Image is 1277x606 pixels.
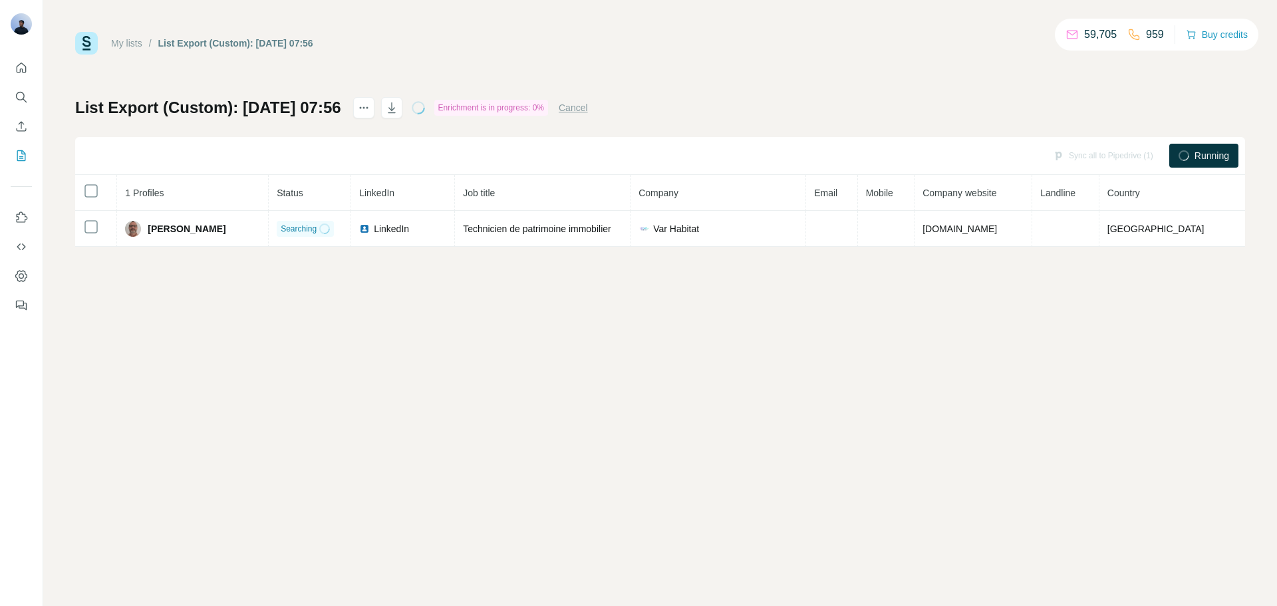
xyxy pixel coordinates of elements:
span: [PERSON_NAME] [148,222,225,235]
button: actions [353,97,374,118]
span: Email [814,188,837,198]
button: Feedback [11,293,32,317]
span: Company website [922,188,996,198]
span: Status [277,188,303,198]
div: List Export (Custom): [DATE] 07:56 [158,37,313,50]
span: Job title [463,188,495,198]
button: Dashboard [11,264,32,288]
button: Cancel [559,101,588,114]
button: Quick start [11,56,32,80]
span: Landline [1040,188,1075,198]
p: 59,705 [1084,27,1117,43]
span: [DOMAIN_NAME] [922,224,997,234]
img: Surfe Logo [75,32,98,55]
span: [GEOGRAPHIC_DATA] [1107,224,1205,234]
span: LinkedIn [374,222,409,235]
span: Running [1195,149,1229,162]
img: Avatar [125,221,141,237]
h1: List Export (Custom): [DATE] 07:56 [75,97,341,118]
span: 1 Profiles [125,188,164,198]
div: Enrichment is in progress: 0% [434,100,548,116]
button: Use Surfe on LinkedIn [11,206,32,229]
button: Enrich CSV [11,114,32,138]
img: Avatar [11,13,32,35]
button: Search [11,85,32,109]
span: Searching [281,223,317,235]
span: Company [638,188,678,198]
button: Use Surfe API [11,235,32,259]
span: Mobile [866,188,893,198]
span: Var Habitat [653,222,699,235]
a: My lists [111,38,142,49]
span: Technicien de patrimoine immobilier [463,224,611,234]
li: / [149,37,152,50]
button: My lists [11,144,32,168]
img: company-logo [638,224,649,234]
p: 959 [1146,27,1164,43]
span: LinkedIn [359,188,394,198]
span: Country [1107,188,1140,198]
img: LinkedIn logo [359,224,370,234]
button: Buy credits [1186,25,1248,44]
